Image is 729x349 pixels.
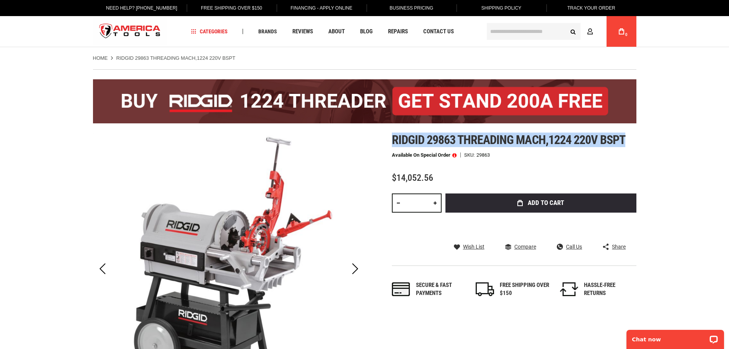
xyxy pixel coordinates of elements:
[566,244,582,249] span: Call Us
[392,152,457,158] p: Available on Special Order
[392,282,410,296] img: payments
[614,16,629,47] a: 0
[612,244,626,249] span: Share
[584,281,634,298] div: HASSLE-FREE RETURNS
[476,282,494,296] img: shipping
[289,26,316,37] a: Reviews
[625,33,628,37] span: 0
[188,26,231,37] a: Categories
[557,243,582,250] a: Call Us
[505,243,536,250] a: Compare
[500,281,550,298] div: FREE SHIPPING OVER $150
[416,281,466,298] div: Secure & fast payments
[528,200,564,206] span: Add to Cart
[463,244,484,249] span: Wish List
[191,29,228,34] span: Categories
[93,17,167,46] a: store logo
[392,172,433,183] span: $14,052.56
[388,29,408,34] span: Repairs
[464,152,476,157] strong: SKU
[328,29,345,34] span: About
[444,215,638,237] iframe: Secure express checkout frame
[514,244,536,249] span: Compare
[357,26,376,37] a: Blog
[116,55,235,61] strong: RIDGID 29863 THREADING MACH,1224 220V BSPT
[360,29,373,34] span: Blog
[292,29,313,34] span: Reviews
[420,26,457,37] a: Contact Us
[454,243,484,250] a: Wish List
[423,29,454,34] span: Contact Us
[255,26,281,37] a: Brands
[93,55,108,62] a: Home
[445,193,636,213] button: Add to Cart
[385,26,411,37] a: Repairs
[325,26,348,37] a: About
[566,24,581,39] button: Search
[392,133,626,147] span: Ridgid 29863 threading mach,1224 220v bspt
[93,79,636,123] img: BOGO: Buy the RIDGID® 1224 Threader (26092), get the 92467 200A Stand FREE!
[481,5,522,11] span: Shipping Policy
[476,152,490,157] div: 29863
[560,282,578,296] img: returns
[258,29,277,34] span: Brands
[621,325,729,349] iframe: LiveChat chat widget
[93,17,167,46] img: America Tools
